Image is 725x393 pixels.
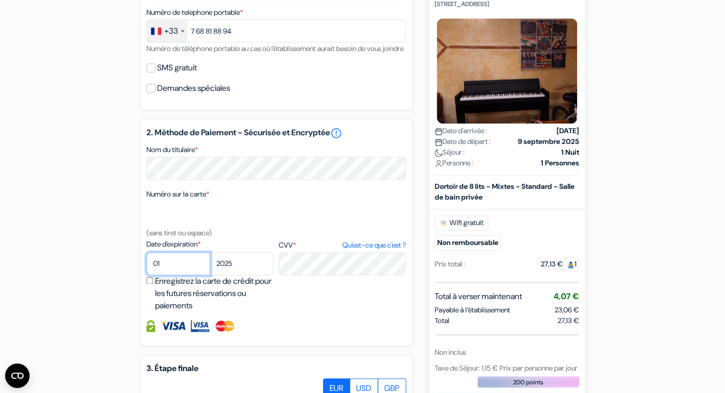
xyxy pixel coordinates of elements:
[435,347,579,357] div: Non inclus
[146,7,243,18] label: Numéro de telephone portable
[435,181,574,201] b: Dortoir de 8 lits - Mixtes - Standard - Salle de bain privée
[157,81,230,95] label: Demandes spéciales
[146,239,273,250] label: Date d'expiration
[435,315,449,326] span: Total
[191,320,209,332] img: Visa Electron
[146,127,406,139] h5: 2. Méthode de Paiement - Sécurisée et Encryptée
[147,20,187,42] div: France: +33
[342,240,406,251] a: Qu'est-ce que c'est ?
[146,19,406,42] input: 6 12 34 56 78
[435,149,442,156] img: moon.svg
[435,136,491,146] span: Date de départ :
[567,260,574,268] img: guest.svg
[160,320,186,332] img: Visa
[279,240,406,251] label: CVV
[518,136,579,146] strong: 9 septembre 2025
[557,125,579,136] strong: [DATE]
[435,138,442,145] img: calendar.svg
[330,127,342,139] a: error_outline
[435,159,442,167] img: user_icon.svg
[146,228,212,237] small: (sans tiret ou espace)
[146,189,209,200] label: Numéro sur la carte
[541,157,579,168] strong: 1 Personnes
[435,363,578,372] span: Taxe de Séjour: 1,15 € Prix par personne par jour
[146,144,198,155] label: Nom du titulaire
[555,305,579,314] span: 23,06 €
[435,146,465,157] span: Séjour :
[439,218,447,227] img: free_wifi.svg
[146,320,155,332] img: Information de carte de crédit entièrement encryptée et sécurisée
[146,44,404,53] small: Numéro de téléphone portable au cas où l'établissement aurait besoin de vous joindre
[554,290,579,301] span: 4,07 €
[513,377,543,386] span: 200 points
[541,258,579,269] div: 27,13 €
[435,258,465,269] div: Prix total :
[435,234,501,250] small: Non remboursable
[435,304,510,315] span: Payable à l’établissement
[435,215,488,230] span: Wifi gratuit
[435,290,522,302] span: Total à verser maintenant
[155,275,277,312] label: Enregistrez la carte de crédit pour les futures réservations ou paiements
[146,363,406,373] h5: 3. Étape finale
[5,363,30,388] button: Ouvrir le widget CMP
[561,146,579,157] strong: 1 Nuit
[157,61,197,75] label: SMS gratuit
[435,127,442,135] img: calendar.svg
[558,315,579,326] span: 27,13 €
[435,125,487,136] span: Date d'arrivée :
[435,157,473,168] span: Personne :
[164,25,178,37] div: +33
[214,320,235,332] img: Master Card
[563,256,579,271] span: 1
